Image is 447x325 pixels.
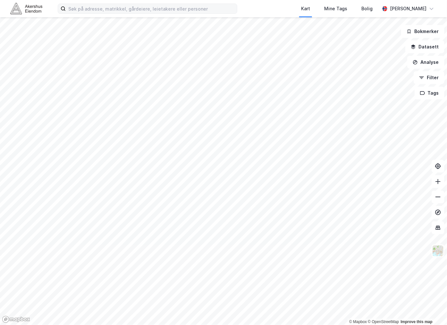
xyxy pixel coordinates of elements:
button: Filter [414,71,444,84]
a: Improve this map [401,320,433,324]
div: Bolig [361,5,373,13]
div: Mine Tags [324,5,347,13]
div: [PERSON_NAME] [390,5,426,13]
button: Tags [415,87,444,99]
a: Mapbox homepage [2,316,30,323]
input: Søk på adresse, matrikkel, gårdeiere, leietakere eller personer [66,4,237,13]
a: OpenStreetMap [368,320,399,324]
img: Z [432,245,444,257]
button: Analyse [407,56,444,69]
img: akershus-eiendom-logo.9091f326c980b4bce74ccdd9f866810c.svg [10,3,42,14]
iframe: Chat Widget [415,294,447,325]
div: Kart [301,5,310,13]
button: Datasett [405,40,444,53]
button: Bokmerker [401,25,444,38]
a: Mapbox [349,320,367,324]
div: Kontrollprogram for chat [415,294,447,325]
